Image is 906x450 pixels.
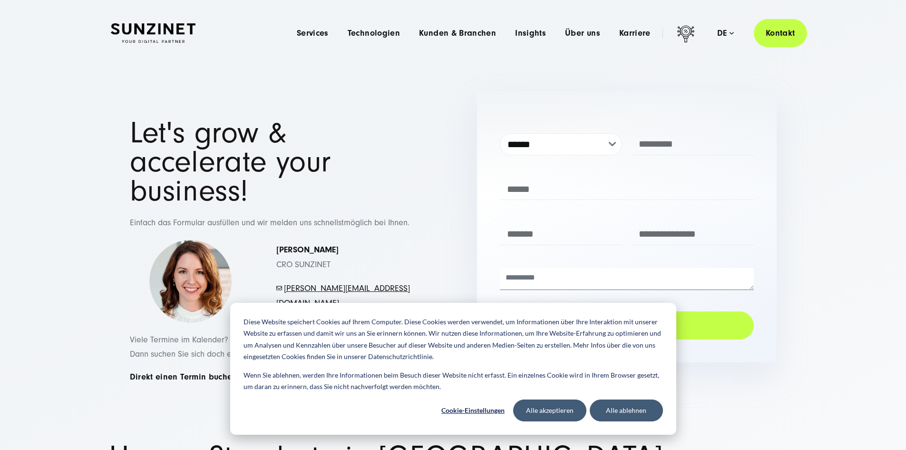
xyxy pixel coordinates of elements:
[130,371,237,382] a: Direkt einen Termin buchen
[130,116,331,208] span: Let's grow & accelerate your business!
[282,283,284,293] span: -
[130,218,409,228] span: Einfach das Formular ausfüllen und wir melden uns schnellstmöglich bei Ihnen.
[619,29,651,38] a: Karriere
[717,29,734,38] div: de
[437,400,510,421] button: Cookie-Einstellungen
[754,19,807,47] a: Kontakt
[348,29,400,38] a: Technologien
[276,243,410,272] p: CRO SUNZINET
[513,400,586,421] button: Alle akzeptieren
[111,23,195,43] img: SUNZINET Full Service Digital Agentur
[297,29,329,38] a: Services
[565,29,600,38] a: Über uns
[244,316,663,363] p: Diese Website speichert Cookies auf Ihrem Computer. Diese Cookies werden verwendet, um Informatio...
[130,335,319,360] span: Viele Termine im Kalender? Dann suchen Sie sich doch einfach einen Termin aus:
[149,240,232,323] img: Simona-kontakt-page-picture
[419,29,496,38] a: Kunden & Branchen
[244,370,663,393] p: Wenn Sie ablehnen, werden Ihre Informationen beim Besuch dieser Website nicht erfasst. Ein einzel...
[515,29,546,38] a: Insights
[276,283,410,308] a: [PERSON_NAME][EMAIL_ADDRESS][DOMAIN_NAME]
[276,245,339,255] strong: [PERSON_NAME]
[230,303,676,435] div: Cookie banner
[590,400,663,421] button: Alle ablehnen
